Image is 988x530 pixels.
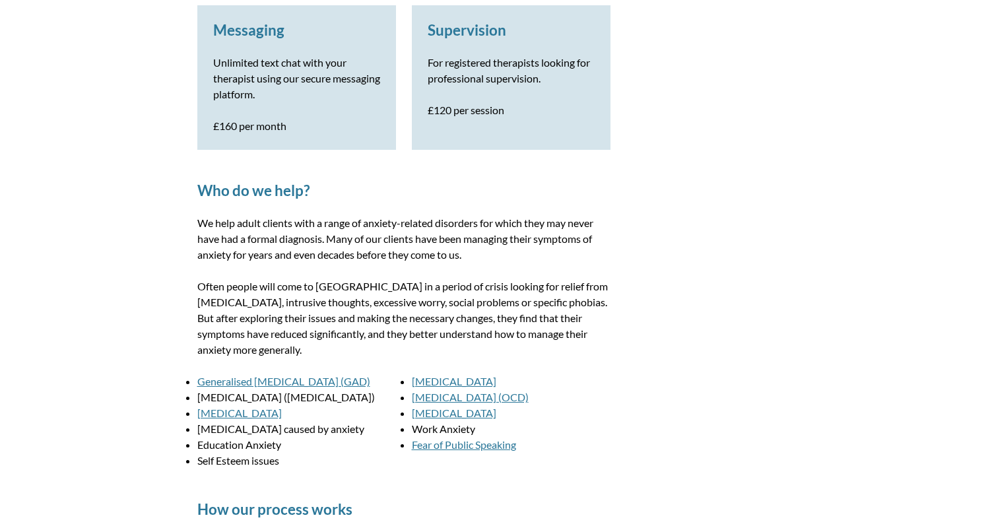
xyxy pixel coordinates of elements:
li: Work Anxiety [412,421,610,437]
a: Generalised [MEDICAL_DATA] (GAD) [197,375,370,387]
p: For registered therapists looking for professional supervision. [428,55,595,86]
h2: Who do we help? [197,182,610,199]
a: Fear of Public Speaking [412,438,516,451]
h2: How our process works [197,500,610,518]
a: [MEDICAL_DATA] (OCD) [412,391,529,403]
p: Unlimited text chat with your therapist using our secure messaging platform. [213,55,380,102]
a: [MEDICAL_DATA] [197,407,282,419]
p: Often people will come to [GEOGRAPHIC_DATA] in a period of crisis looking for relief from [MEDICA... [197,279,610,358]
li: [MEDICAL_DATA] ([MEDICAL_DATA]) [197,389,396,405]
a: Messaging Unlimited text chat with your therapist using our secure messaging platform. £160 per m... [213,21,380,134]
p: We help adult clients with a range of anxiety-related disorders for which they may never have had... [197,215,610,263]
li: Education Anxiety [197,437,396,453]
a: Supervision For registered therapists looking for professional supervision. £120 per session [428,21,595,118]
h3: Supervision [428,21,595,39]
a: [MEDICAL_DATA] [412,407,496,419]
li: Self Esteem issues [197,453,396,469]
li: [MEDICAL_DATA] caused by anxiety [197,421,396,437]
p: £120 per session [428,102,595,118]
p: £160 per month [213,118,380,134]
h3: Messaging [213,21,380,39]
a: [MEDICAL_DATA] [412,375,496,387]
